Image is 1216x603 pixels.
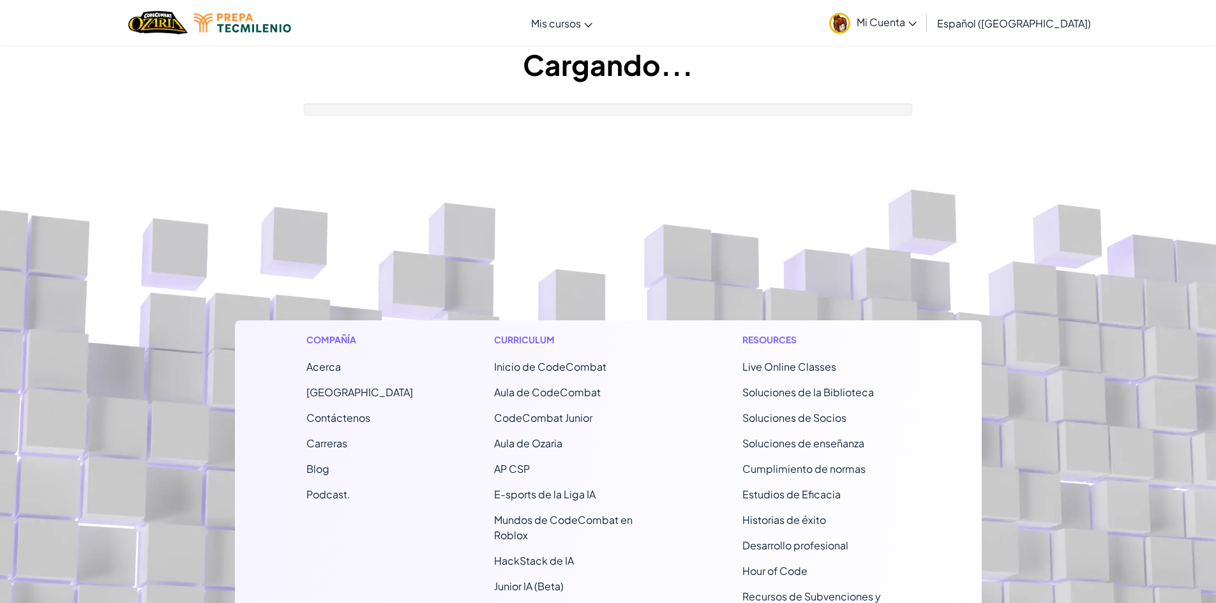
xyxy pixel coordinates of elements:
a: Desarrollo profesional [742,539,848,552]
a: Soluciones de Socios [742,411,846,424]
a: Hour of Code [742,564,807,577]
span: Mis cursos [531,17,581,30]
a: Cumplimiento de normas [742,462,866,475]
span: Inicio de CodeCombat [494,360,606,373]
a: AP CSP [494,462,530,475]
a: Mi Cuenta [823,3,923,43]
a: Estudios de Eficacia [742,488,841,501]
a: Blog [306,462,329,475]
a: Carreras [306,436,347,450]
a: Historias de éxito [742,513,826,526]
img: Home [128,10,188,36]
a: Soluciones de enseñanza [742,436,864,450]
a: Mundos de CodeCombat en Roblox [494,513,633,542]
a: CodeCombat Junior [494,411,592,424]
a: E-sports de la Liga IA [494,488,596,501]
a: Live Online Classes [742,360,836,373]
a: Español ([GEOGRAPHIC_DATA]) [931,6,1097,40]
a: [GEOGRAPHIC_DATA] [306,385,413,399]
a: Acerca [306,360,341,373]
a: Junior IA (Beta) [494,579,564,593]
h1: Resources [742,333,910,346]
a: Podcast. [306,488,350,501]
span: Mi Cuenta [857,15,917,29]
a: Aula de CodeCombat [494,385,601,399]
a: Ozaria by CodeCombat logo [128,10,188,36]
a: HackStack de IA [494,554,574,567]
span: Español ([GEOGRAPHIC_DATA]) [937,17,1091,30]
span: Contáctenos [306,411,370,424]
a: Aula de Ozaria [494,436,562,450]
a: Soluciones de la Biblioteca [742,385,874,399]
img: avatar [829,13,850,34]
h1: Compañía [306,333,413,346]
img: Tecmilenio logo [194,13,291,33]
h1: Curriculum [494,333,662,346]
a: Mis cursos [525,6,599,40]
